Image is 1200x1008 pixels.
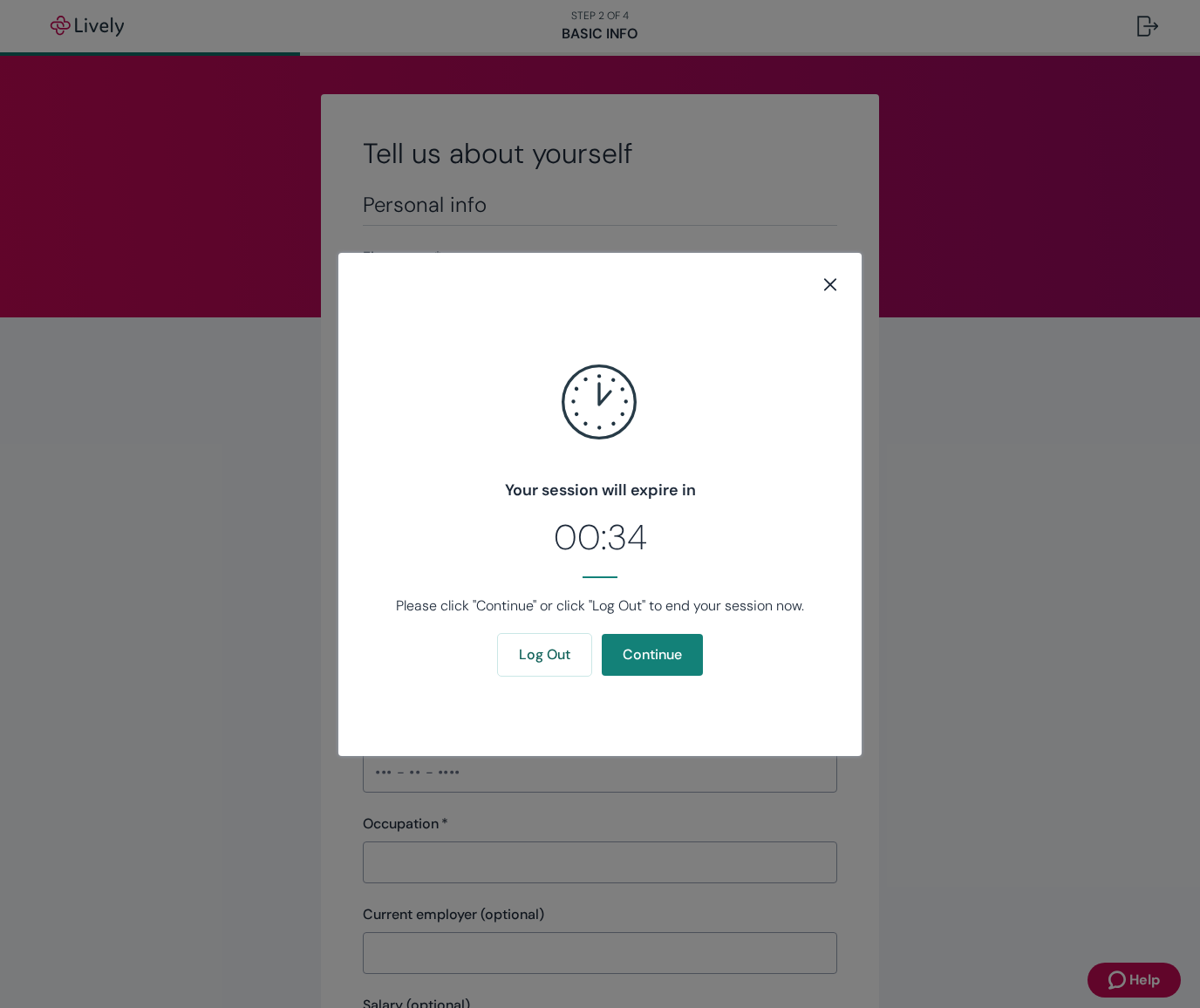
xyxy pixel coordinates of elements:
button: Continue [602,634,703,676]
button: Log Out [498,634,591,676]
svg: close [820,274,841,295]
h4: Your session will expire in [368,479,832,502]
button: close button [820,274,841,295]
h2: 00:34 [368,511,832,563]
svg: clock icon [530,333,670,473]
p: Please click "Continue" or click "Log Out" to end your session now. [385,596,815,616]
